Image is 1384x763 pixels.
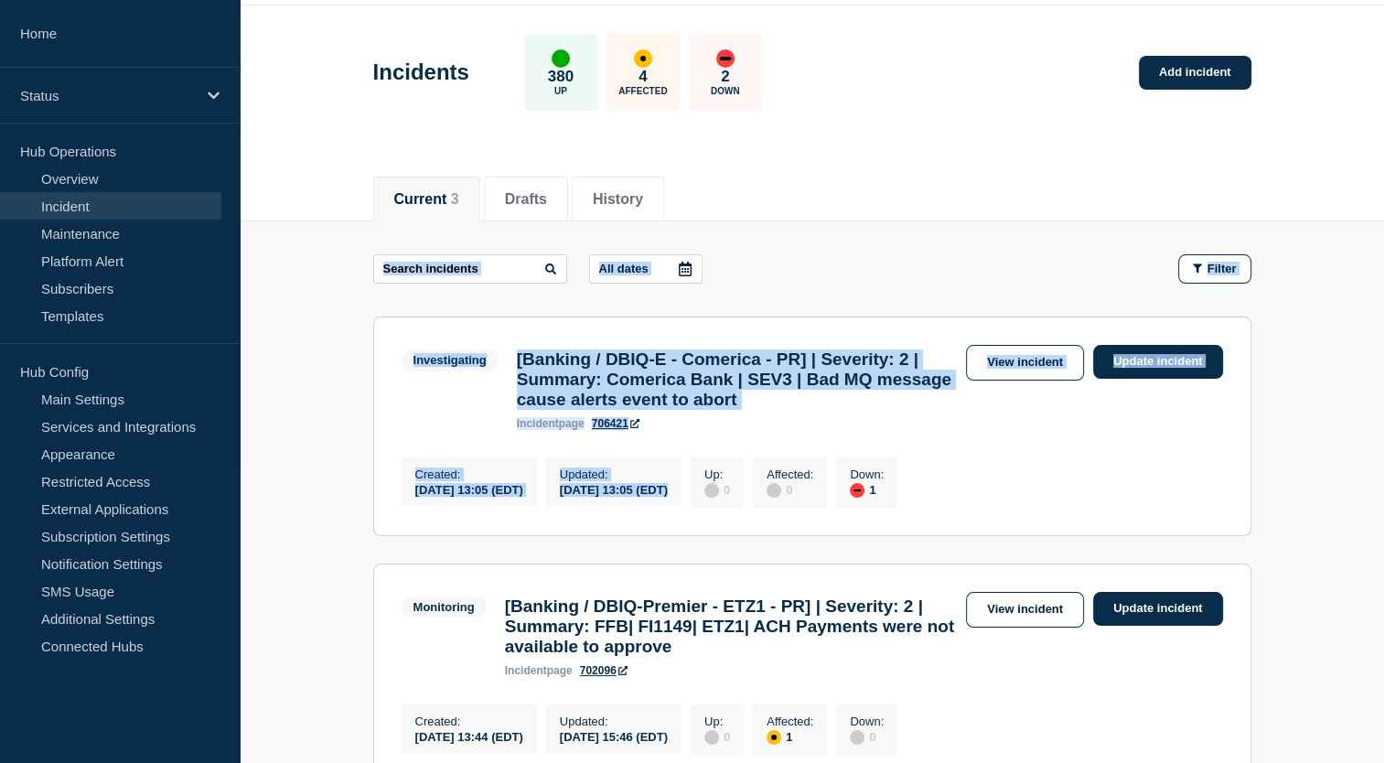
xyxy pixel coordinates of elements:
[767,715,813,728] p: Affected :
[554,86,567,96] p: Up
[552,49,570,68] div: up
[704,730,719,745] div: disabled
[560,467,668,481] p: Updated :
[20,88,196,103] p: Status
[1093,592,1223,626] a: Update incident
[592,417,639,430] a: 706421
[415,481,523,497] div: [DATE] 13:05 (EDT)
[517,417,559,430] span: incident
[704,467,730,481] p: Up :
[1139,56,1251,90] a: Add incident
[589,254,703,284] button: All dates
[704,483,719,498] div: disabled
[850,730,864,745] div: disabled
[850,728,884,745] div: 0
[711,86,740,96] p: Down
[505,596,957,657] h3: [Banking / DBIQ-Premier - ETZ1 - PR] | Severity: 2 | Summary: FFB| FI1149| ETZ1| ACH Payments wer...
[548,68,574,86] p: 380
[394,191,459,208] button: Current 3
[560,481,668,497] div: [DATE] 13:05 (EDT)
[505,664,547,677] span: incident
[505,664,573,677] p: page
[1178,254,1251,284] button: Filter
[721,68,729,86] p: 2
[767,467,813,481] p: Affected :
[599,262,649,275] p: All dates
[850,483,864,498] div: down
[638,68,647,86] p: 4
[505,191,547,208] button: Drafts
[767,481,813,498] div: 0
[451,191,459,207] span: 3
[560,728,668,744] div: [DATE] 15:46 (EDT)
[704,715,730,728] p: Up :
[1093,345,1223,379] a: Update incident
[1207,262,1237,275] span: Filter
[415,715,523,728] p: Created :
[704,728,730,745] div: 0
[373,254,567,284] input: Search incidents
[767,728,813,745] div: 1
[415,467,523,481] p: Created :
[767,483,781,498] div: disabled
[767,730,781,745] div: affected
[850,715,884,728] p: Down :
[618,86,667,96] p: Affected
[850,467,884,481] p: Down :
[415,728,523,744] div: [DATE] 13:44 (EDT)
[517,349,957,410] h3: [Banking / DBIQ-E - Comerica - PR] | Severity: 2 | Summary: Comerica Bank | SEV3 | Bad MQ message...
[373,59,469,85] h1: Incidents
[402,596,487,618] span: Monitoring
[716,49,735,68] div: down
[560,715,668,728] p: Updated :
[402,349,499,371] span: Investigating
[850,481,884,498] div: 1
[517,417,585,430] p: page
[966,592,1084,628] a: View incident
[580,664,628,677] a: 702096
[593,191,643,208] button: History
[634,49,652,68] div: affected
[704,481,730,498] div: 0
[966,345,1084,381] a: View incident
